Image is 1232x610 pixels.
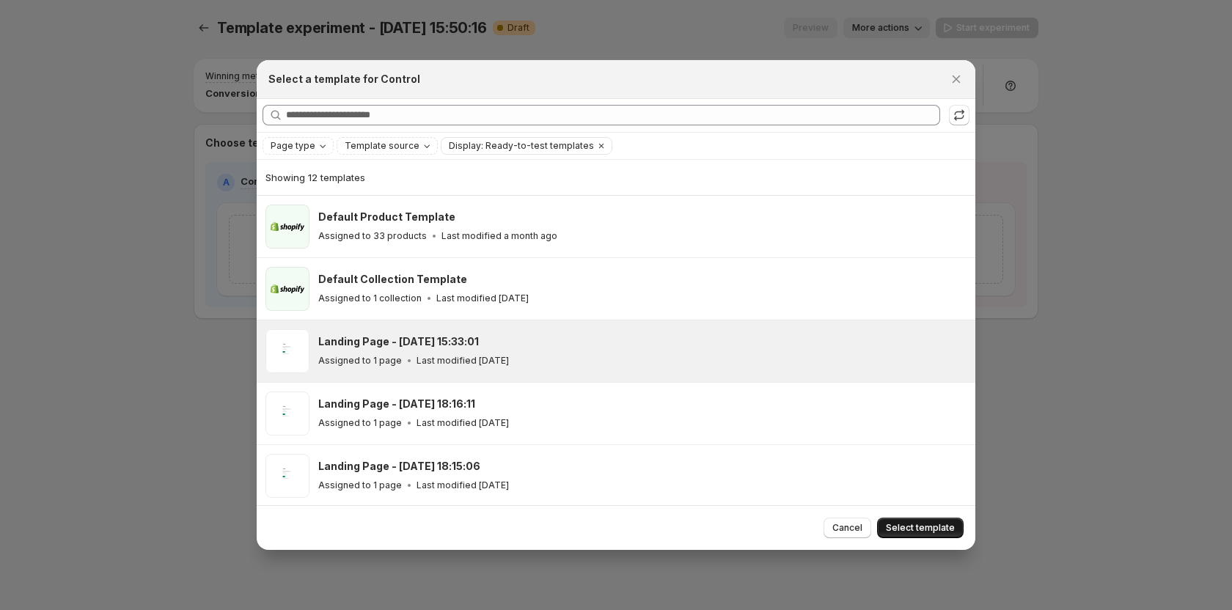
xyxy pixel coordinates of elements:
[417,479,509,491] p: Last modified [DATE]
[417,417,509,429] p: Last modified [DATE]
[318,334,479,349] h3: Landing Page - [DATE] 15:33:01
[417,355,509,367] p: Last modified [DATE]
[318,230,427,242] p: Assigned to 33 products
[449,140,594,152] span: Display: Ready-to-test templates
[441,138,594,154] button: Display: Ready-to-test templates
[824,518,871,538] button: Cancel
[318,479,402,491] p: Assigned to 1 page
[263,138,333,154] button: Page type
[436,293,529,304] p: Last modified [DATE]
[345,140,419,152] span: Template source
[886,522,955,534] span: Select template
[265,205,309,249] img: Default Product Template
[441,230,557,242] p: Last modified a month ago
[318,355,402,367] p: Assigned to 1 page
[318,272,467,287] h3: Default Collection Template
[271,140,315,152] span: Page type
[318,293,422,304] p: Assigned to 1 collection
[268,72,420,87] h2: Select a template for Control
[946,69,967,89] button: Close
[594,138,609,154] button: Clear
[832,522,862,534] span: Cancel
[337,138,437,154] button: Template source
[265,267,309,311] img: Default Collection Template
[318,397,475,411] h3: Landing Page - [DATE] 18:16:11
[318,210,455,224] h3: Default Product Template
[318,459,480,474] h3: Landing Page - [DATE] 18:15:06
[877,518,964,538] button: Select template
[265,172,365,183] span: Showing 12 templates
[318,417,402,429] p: Assigned to 1 page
